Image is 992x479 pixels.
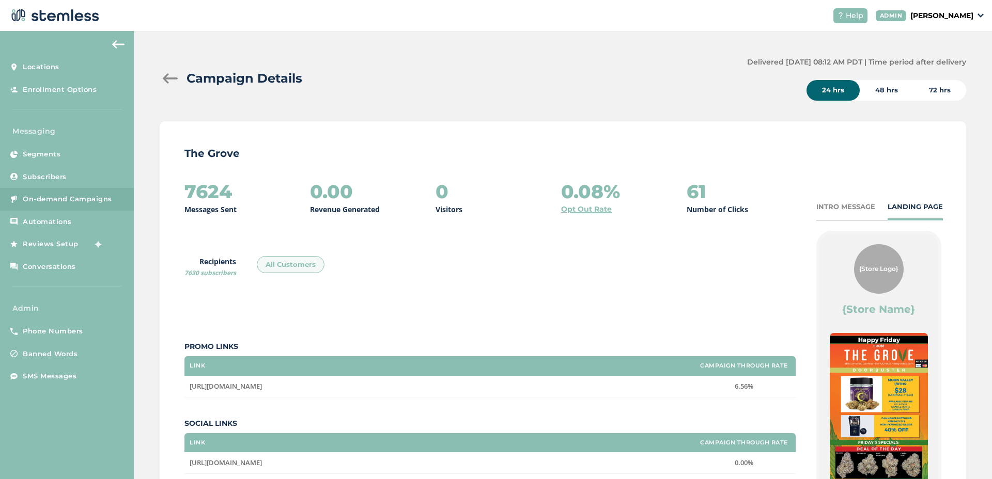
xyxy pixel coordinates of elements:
label: https://www.facebook.com/TheGroveCA [190,458,687,467]
span: Conversations [23,262,76,272]
label: Campaign Through Rate [700,362,788,369]
div: All Customers [257,256,324,274]
label: 6.56% [698,382,791,391]
label: Promo Links [184,341,795,352]
img: logo-dark-0685b13c.svg [8,5,99,26]
label: Delivered [DATE] 08:12 AM PDT | Time period after delivery [747,57,966,68]
span: {Store Logo} [859,264,898,274]
p: Messages Sent [184,204,237,215]
span: [URL][DOMAIN_NAME] [190,381,262,391]
label: Link [190,362,205,369]
span: Enrollment Options [23,85,97,95]
img: icon-help-white-03924b79.svg [838,12,844,19]
p: Number of Clicks [687,204,748,215]
span: On-demand Campaigns [23,194,112,204]
span: Automations [23,217,72,227]
p: Visitors [436,204,462,215]
span: Banned Words [23,349,78,359]
iframe: Chat Widget [940,429,992,479]
h2: 7624 [184,181,232,202]
div: INTRO MESSAGE [816,202,875,212]
span: Reviews Setup [23,239,79,249]
span: 0.00% [735,458,753,467]
label: {Store Name} [842,302,915,316]
span: Phone Numbers [23,326,83,337]
h2: 0.08% [561,181,620,202]
h2: 0.00 [310,181,353,202]
div: LANDING PAGE [888,202,943,212]
label: Social Links [184,418,795,429]
h2: 0 [436,181,448,202]
div: ADMIN [876,10,907,21]
h2: 61 [687,181,706,202]
span: SMS Messages [23,371,76,381]
p: [PERSON_NAME] [910,10,973,21]
label: 0.00% [698,458,791,467]
span: Help [846,10,863,21]
span: Locations [23,62,59,72]
label: https://thegroveca.com/ [190,382,687,391]
span: [URL][DOMAIN_NAME] [190,458,262,467]
label: Campaign Through Rate [700,439,788,446]
span: Segments [23,149,60,159]
span: 6.56% [735,381,753,391]
span: Subscribers [23,172,67,182]
img: icon-arrow-back-accent-c549486e.svg [112,40,125,49]
h2: Campaign Details [187,69,302,88]
p: Revenue Generated [310,204,380,215]
img: icon_down-arrow-small-66adaf34.svg [978,13,984,18]
label: Link [190,439,205,446]
label: Recipients [184,256,236,278]
p: The Grove [184,146,941,161]
div: 24 hrs [807,80,860,101]
a: Opt Out Rate [561,204,612,215]
span: 7630 subscribers [184,268,236,277]
div: 48 hrs [860,80,913,101]
img: glitter-stars-b7820f95.gif [86,234,107,254]
div: 72 hrs [913,80,966,101]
